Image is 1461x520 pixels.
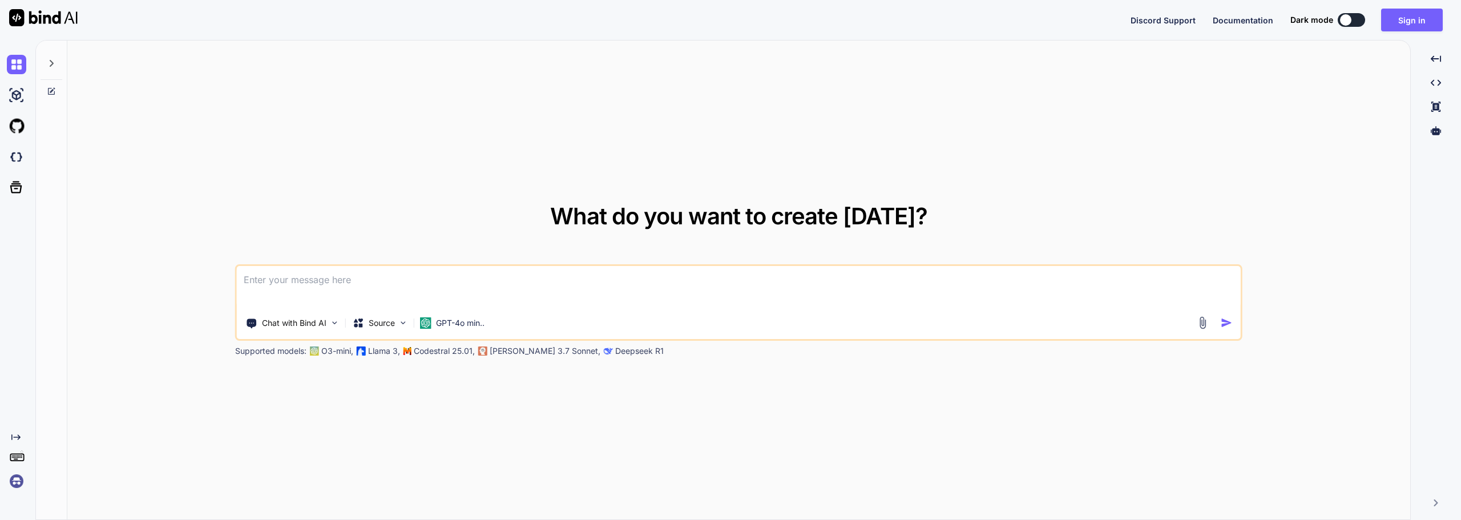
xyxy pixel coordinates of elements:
p: [PERSON_NAME] 3.7 Sonnet, [490,345,600,357]
img: Pick Models [398,318,408,328]
img: GPT-4o mini [420,317,431,329]
p: Deepseek R1 [615,345,664,357]
img: Bind AI [9,9,78,26]
img: icon [1221,317,1233,329]
span: Discord Support [1131,15,1196,25]
p: GPT-4o min.. [436,317,485,329]
button: Sign in [1381,9,1443,31]
span: Documentation [1213,15,1273,25]
button: Discord Support [1131,14,1196,26]
img: darkCloudIdeIcon [7,147,26,167]
img: attachment [1196,316,1209,329]
p: Llama 3, [368,345,400,357]
img: claude [478,346,487,356]
img: Mistral-AI [403,347,411,355]
button: Documentation [1213,14,1273,26]
img: Pick Tools [330,318,340,328]
img: GPT-4 [310,346,319,356]
img: signin [7,471,26,491]
img: githubLight [7,116,26,136]
p: Codestral 25.01, [414,345,475,357]
span: What do you want to create [DATE]? [550,202,927,230]
p: Source [369,317,395,329]
img: chat [7,55,26,74]
p: O3-mini, [321,345,353,357]
p: Chat with Bind AI [262,317,326,329]
span: Dark mode [1290,14,1333,26]
img: ai-studio [7,86,26,105]
img: Llama2 [357,346,366,356]
img: claude [604,346,613,356]
p: Supported models: [235,345,306,357]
